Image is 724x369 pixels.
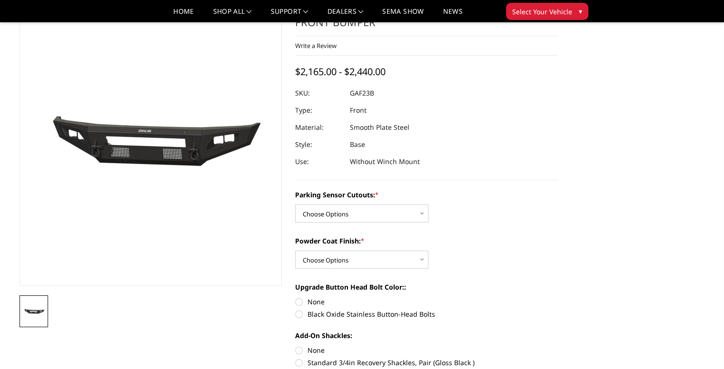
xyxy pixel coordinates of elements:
dt: Use: [295,153,343,170]
dt: Material: [295,119,343,136]
label: None [295,345,558,355]
dt: Style: [295,136,343,153]
a: Write a Review [295,41,337,50]
a: shop all [213,8,252,22]
a: Dealers [327,8,364,22]
label: Upgrade Button Head Bolt Color:: [295,282,558,292]
span: $2,165.00 - $2,440.00 [295,65,386,78]
label: Powder Coat Finish: [295,236,558,246]
dd: Smooth Plate Steel [350,119,409,136]
dd: GAF23B [350,85,374,102]
label: Black Oxide Stainless Button-Head Bolts [295,309,558,319]
dd: Base [350,136,365,153]
dt: Type: [295,102,343,119]
dd: Front [350,102,367,119]
img: 2023-2025 Ford F250-350 - A2L Series - Base Front Bumper [22,306,45,317]
a: Support [271,8,308,22]
a: News [443,8,462,22]
button: Select Your Vehicle [506,3,588,20]
iframe: Chat Widget [676,323,724,369]
dd: Without Winch Mount [350,153,420,170]
label: Standard 3/4in Recovery Shackles, Pair (Gloss Black ) [295,358,558,368]
dt: SKU: [295,85,343,102]
span: Select Your Vehicle [512,7,572,17]
a: SEMA Show [382,8,424,22]
label: Parking Sensor Cutouts: [295,190,558,200]
a: 2023-2025 Ford F250-350 - A2L Series - Base Front Bumper [20,0,282,286]
span: ▾ [579,6,582,16]
a: Home [173,8,194,22]
label: None [295,297,558,307]
label: Add-On Shackles: [295,330,558,340]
